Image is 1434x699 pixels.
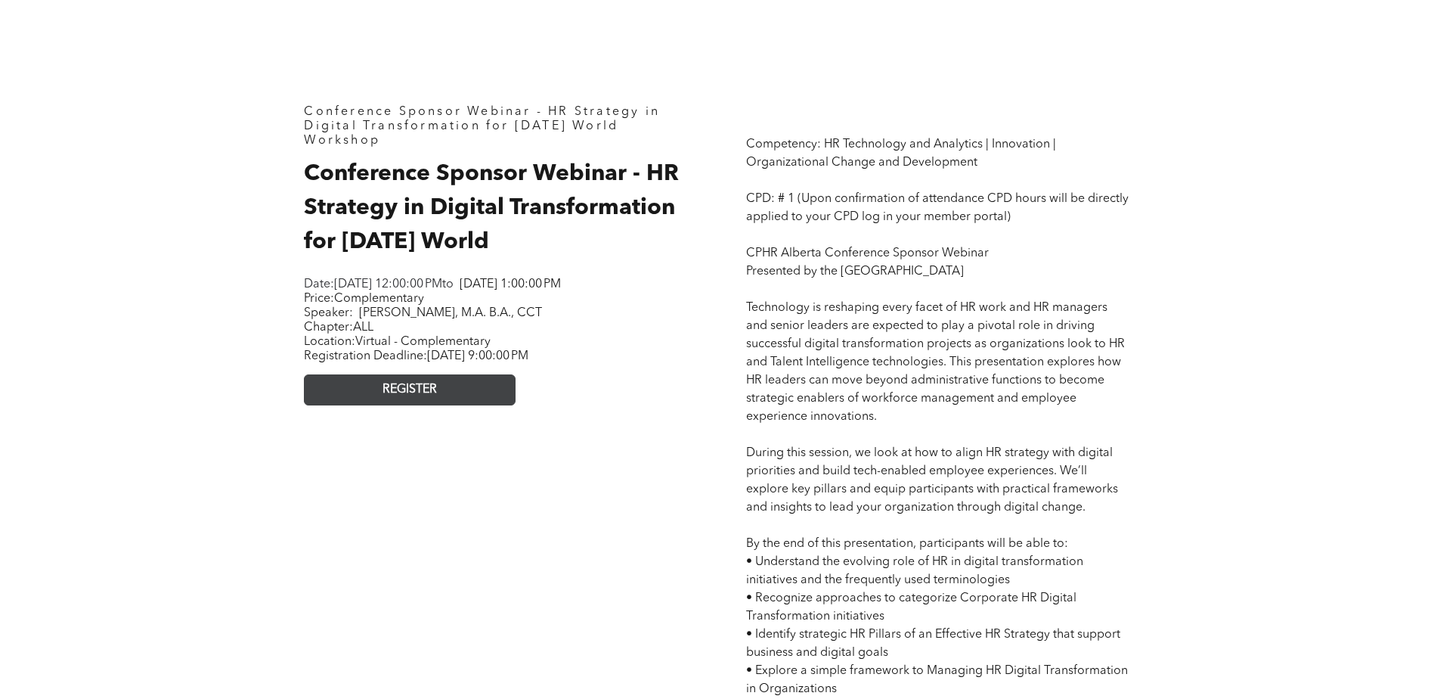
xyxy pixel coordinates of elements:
span: Complementary [334,293,424,305]
span: ALL [353,322,373,334]
span: Chapter: [304,322,373,334]
a: REGISTER [304,374,516,405]
span: Speaker: [304,307,353,319]
span: Virtual - Complementary [355,336,491,348]
span: [PERSON_NAME], M.A. B.A., CCT [359,307,542,319]
span: [DATE] 12:00:00 PM [334,278,442,290]
span: [DATE] 9:00:00 PM [427,350,528,362]
span: [DATE] 1:00:00 PM [460,278,561,290]
span: Workshop [304,135,380,147]
span: Conference Sponsor Webinar - HR Strategy in Digital Transformation for [DATE] World [304,163,679,253]
span: REGISTER [383,383,437,397]
span: Conference Sponsor Webinar - HR Strategy in Digital Transformation for [DATE] World [304,106,660,132]
span: Price: [304,293,424,305]
span: Location: Registration Deadline: [304,336,528,362]
span: Date: to [304,278,454,290]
